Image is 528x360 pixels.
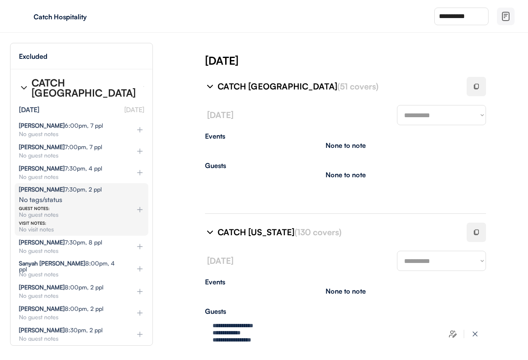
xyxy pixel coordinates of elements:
[136,147,144,155] img: plus%20%281%29.svg
[19,131,122,137] div: No guest notes
[19,122,65,129] strong: [PERSON_NAME]
[19,166,102,171] div: 7:30pm, 4 ppl
[19,239,65,246] strong: [PERSON_NAME]
[136,287,144,296] img: plus%20%281%29.svg
[19,327,102,333] div: 8:30pm, 2 ppl
[19,293,122,299] div: No guest notes
[19,284,103,290] div: 8:00pm, 2 ppl
[19,248,122,254] div: No guest notes
[136,205,144,214] img: plus%20%281%29.svg
[205,81,215,92] img: chevron-right%20%281%29.svg
[19,336,122,342] div: No guest notes
[136,242,144,251] img: plus%20%281%29.svg
[32,78,137,98] div: CATCH [GEOGRAPHIC_DATA]
[19,221,122,225] div: VISIT NOTES:
[205,279,486,285] div: Events
[19,226,122,232] div: No visit notes
[19,106,39,113] div: [DATE]
[19,144,102,150] div: 7:00pm, 7 ppl
[136,168,144,177] img: plus%20%281%29.svg
[19,143,65,150] strong: [PERSON_NAME]
[326,142,366,149] div: None to note
[136,309,144,317] img: plus%20%281%29.svg
[471,330,479,338] img: x-close%20%283%29.svg
[19,306,103,312] div: 8:00pm, 2 ppl
[501,11,511,21] img: file-02.svg
[19,271,122,277] div: No guest notes
[19,174,122,180] div: No guest notes
[17,10,30,23] img: yH5BAEAAAAALAAAAAABAAEAAAIBRAA7
[19,83,29,93] img: chevron-right%20%281%29.svg
[326,171,366,178] div: None to note
[19,206,122,210] div: GUEST NOTES:
[19,123,103,129] div: 6:00pm, 7 ppl
[19,314,122,320] div: No guest notes
[205,227,215,237] img: chevron-right%20%281%29.svg
[205,53,528,68] div: [DATE]
[205,308,486,315] div: Guests
[19,196,62,203] div: No tags/status
[449,330,457,338] img: users-edit.svg
[19,260,121,272] div: 8:00pm, 4 ppl
[207,255,234,266] font: [DATE]
[207,110,234,120] font: [DATE]
[218,226,457,238] div: CATCH [US_STATE]
[205,133,486,139] div: Events
[19,239,102,245] div: 7:30pm, 8 ppl
[124,105,144,114] font: [DATE]
[19,326,65,334] strong: [PERSON_NAME]
[19,305,65,312] strong: [PERSON_NAME]
[19,284,65,291] strong: [PERSON_NAME]
[136,330,144,339] img: plus%20%281%29.svg
[136,265,144,273] img: plus%20%281%29.svg
[205,162,486,169] div: Guests
[136,126,144,134] img: plus%20%281%29.svg
[19,260,85,267] strong: Sanyah [PERSON_NAME]
[19,152,122,158] div: No guest notes
[337,81,378,92] font: (51 covers)
[19,53,47,60] div: Excluded
[294,227,341,237] font: (130 covers)
[19,186,65,193] strong: [PERSON_NAME]
[326,288,366,294] div: None to note
[19,187,102,192] div: 7:30pm, 2 ppl
[34,13,139,20] div: Catch Hospitality
[19,165,65,172] strong: [PERSON_NAME]
[218,81,457,92] div: CATCH [GEOGRAPHIC_DATA]
[19,212,122,218] div: No guest notes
